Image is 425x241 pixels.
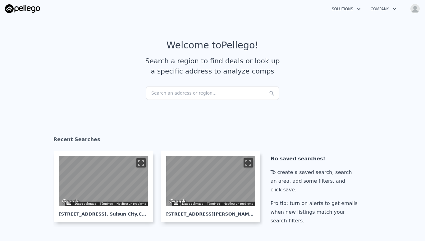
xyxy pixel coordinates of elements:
a: Abre esta zona en Google Maps (se abre en una nueva ventana) [61,198,81,206]
a: Notificar un problema [117,202,146,205]
a: Notificar un problema [224,202,253,205]
img: avatar [410,4,420,14]
a: Mapa [STREET_ADDRESS], Suisun City,CA 94585 [54,151,158,222]
button: Datos del mapa [182,202,203,206]
div: Pro tip: turn on alerts to get emails when new listings match your search filters. [271,199,360,225]
a: Mapa [STREET_ADDRESS][PERSON_NAME], Napa [161,151,265,222]
div: Search a region to find deals or look up a specific address to analyze comps [143,56,282,76]
img: Google [61,198,81,206]
div: Search an address or region... [146,86,279,100]
a: Abre esta zona en Google Maps (se abre en una nueva ventana) [168,198,188,206]
a: Términos [207,202,220,205]
img: Google [168,198,188,206]
div: Recent Searches [53,131,372,151]
span: , CA 94585 [137,212,162,216]
div: Welcome to Pellego ! [167,40,259,51]
button: Datos del mapa [75,202,96,206]
button: Cambiar a la vista en pantalla completa [136,158,146,167]
div: [STREET_ADDRESS] , Suisun City [59,206,148,217]
button: Cambiar a la vista en pantalla completa [244,158,253,167]
button: Solutions [327,3,366,15]
div: Street View [59,156,148,206]
div: Mapa [59,156,148,206]
div: Mapa [166,156,255,206]
button: Company [366,3,401,15]
div: [STREET_ADDRESS][PERSON_NAME] , Napa [166,206,255,217]
button: Combinaciones de teclas [66,202,71,205]
img: Pellego [5,4,40,13]
div: To create a saved search, search an area, add some filters, and click save. [271,168,360,194]
div: No saved searches! [271,154,360,163]
a: Términos [100,202,113,205]
button: Combinaciones de teclas [174,202,178,205]
div: Street View [166,156,255,206]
